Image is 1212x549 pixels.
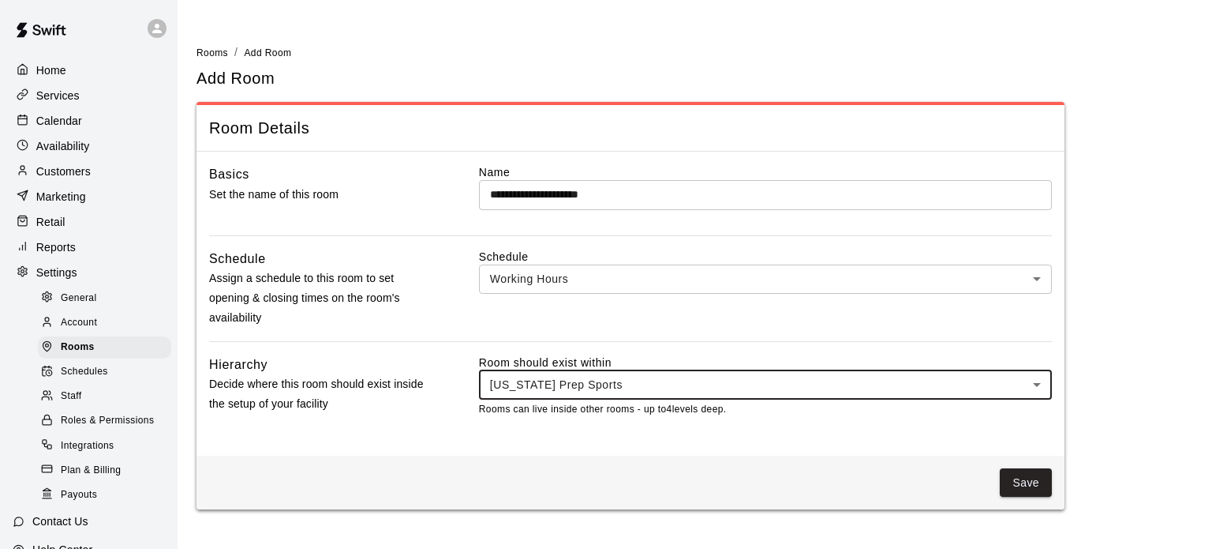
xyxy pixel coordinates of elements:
div: Roles & Permissions [38,410,171,432]
div: Integrations [38,435,171,457]
a: Payouts [38,483,178,507]
div: Rooms [38,337,171,359]
a: Rooms [196,46,228,58]
span: General [61,291,97,306]
p: Availability [36,138,90,154]
span: Payouts [61,487,97,503]
a: Marketing [13,185,165,209]
div: General [38,288,171,310]
p: Reports [36,239,76,255]
p: Services [36,88,80,103]
span: Integrations [61,438,114,454]
div: Plan & Billing [38,460,171,482]
a: Services [13,84,165,107]
a: Plan & Billing [38,458,178,483]
span: Roles & Permissions [61,413,154,429]
a: Retail [13,210,165,234]
a: Home [13,58,165,82]
nav: breadcrumb [196,44,1193,62]
p: Set the name of this room [209,185,428,205]
span: Staff [61,389,81,404]
label: Name [479,164,1052,180]
label: Room should exist within [479,355,1052,370]
label: Schedule [479,249,1052,265]
div: [US_STATE] Prep Sports [479,370,1052,400]
span: Plan & Billing [61,463,121,479]
div: Staff [38,385,171,408]
a: Availability [13,134,165,158]
a: Calendar [13,109,165,133]
a: Rooms [38,336,178,360]
div: Account [38,312,171,334]
p: Customers [36,164,91,179]
a: Customers [13,160,165,183]
p: Rooms can live inside other rooms - up to 4 levels deep. [479,402,1052,418]
a: Integrations [38,434,178,458]
h6: Basics [209,164,249,185]
div: Schedules [38,361,171,383]
a: Account [38,310,178,335]
a: Schedules [38,360,178,385]
div: Payouts [38,484,171,506]
a: Staff [38,385,178,409]
span: Rooms [196,47,228,58]
span: Room Details [209,118,1052,139]
span: Add Room [244,47,291,58]
h6: Hierarchy [209,355,267,375]
span: Account [61,315,97,331]
div: Working Hours [479,265,1052,294]
p: Settings [36,265,77,280]
p: Home [36,62,66,78]
p: Contact Us [32,513,88,529]
p: Decide where this room should exist inside the setup of your facility [209,374,428,414]
h5: Add Room [196,68,275,89]
a: Roles & Permissions [38,409,178,434]
h6: Schedule [209,249,266,269]
a: Reports [13,235,165,259]
p: Assign a schedule to this room to set opening & closing times on the room's availability [209,269,428,329]
a: Settings [13,261,165,284]
span: Schedules [61,364,108,380]
p: Retail [36,214,65,230]
span: Rooms [61,340,95,355]
a: General [38,286,178,310]
p: Marketing [36,189,86,205]
button: Save [1000,468,1052,498]
li: / [234,44,238,61]
p: Calendar [36,113,82,129]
